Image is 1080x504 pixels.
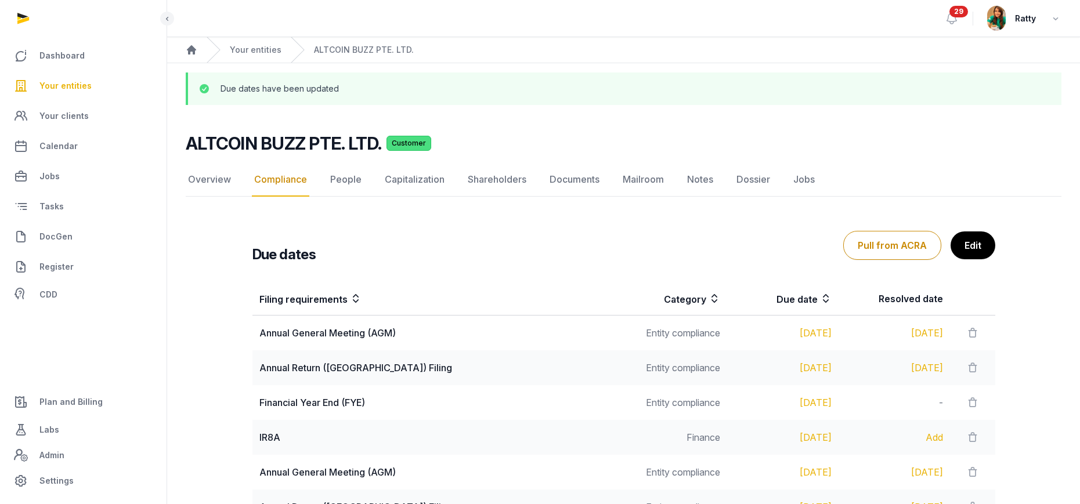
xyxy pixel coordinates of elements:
span: Jobs [39,169,60,183]
a: People [328,163,364,197]
th: Category [616,282,727,316]
p: Due dates have been updated [221,83,339,95]
div: Annual General Meeting (AGM) [259,465,609,479]
span: Calendar [39,139,78,153]
td: Entity compliance [616,316,727,351]
img: avatar [987,6,1006,31]
td: Entity compliance [616,350,727,385]
h2: ALTCOIN BUZZ PTE. LTD. [186,133,382,154]
span: Your entities [39,79,92,93]
div: [DATE] [734,326,832,340]
a: ALTCOIN BUZZ PTE. LTD. [314,44,414,56]
a: Notes [685,163,716,197]
div: Financial Year End (FYE) [259,396,609,409]
a: Edit [951,231,995,259]
th: Due date [727,282,839,316]
td: Entity compliance [616,385,727,420]
span: Admin [39,448,64,462]
nav: Tabs [186,163,1061,197]
th: Filing requirements [252,282,616,316]
div: Add [846,430,943,444]
a: Your entities [9,72,157,100]
span: Your clients [39,109,89,123]
a: Mailroom [620,163,666,197]
div: [DATE] [846,465,943,479]
div: [DATE] [846,326,943,340]
td: Entity compliance [616,455,727,490]
div: [DATE] [734,396,832,409]
span: Tasks [39,200,64,213]
a: Shareholders [465,163,529,197]
h3: Due dates [252,245,316,264]
div: Annual General Meeting (AGM) [259,326,609,340]
span: Settings [39,474,74,488]
span: Plan and Billing [39,395,103,409]
a: Jobs [791,163,817,197]
span: CDD [39,288,57,302]
th: Resolved date [839,282,950,316]
span: Register [39,260,74,274]
a: Capitalization [382,163,447,197]
a: Your entities [230,44,281,56]
a: DocGen [9,223,157,251]
div: [DATE] [734,465,832,479]
div: [DATE] [734,361,832,375]
button: Pull from ACRA [843,231,941,260]
a: Calendar [9,132,157,160]
a: Settings [9,467,157,495]
a: Plan and Billing [9,388,157,416]
span: Labs [39,423,59,437]
a: Compliance [252,163,309,197]
div: - [846,396,943,409]
span: DocGen [39,230,73,244]
div: [DATE] [846,361,943,375]
nav: Breadcrumb [167,37,1080,63]
span: Customer [387,136,431,151]
a: Overview [186,163,233,197]
a: Tasks [9,193,157,220]
a: Register [9,253,157,281]
a: Your clients [9,102,157,130]
a: Jobs [9,162,157,190]
span: Dashboard [39,49,85,63]
div: Annual Return ([GEOGRAPHIC_DATA]) Filing [259,361,609,375]
span: Ratty [1015,12,1036,26]
a: Dashboard [9,42,157,70]
a: CDD [9,283,157,306]
a: Dossier [734,163,772,197]
a: Admin [9,444,157,467]
td: Finance [616,420,727,455]
span: 29 [949,6,968,17]
a: Labs [9,416,157,444]
a: Documents [547,163,602,197]
div: IR8A [259,430,609,444]
div: [DATE] [734,430,832,444]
